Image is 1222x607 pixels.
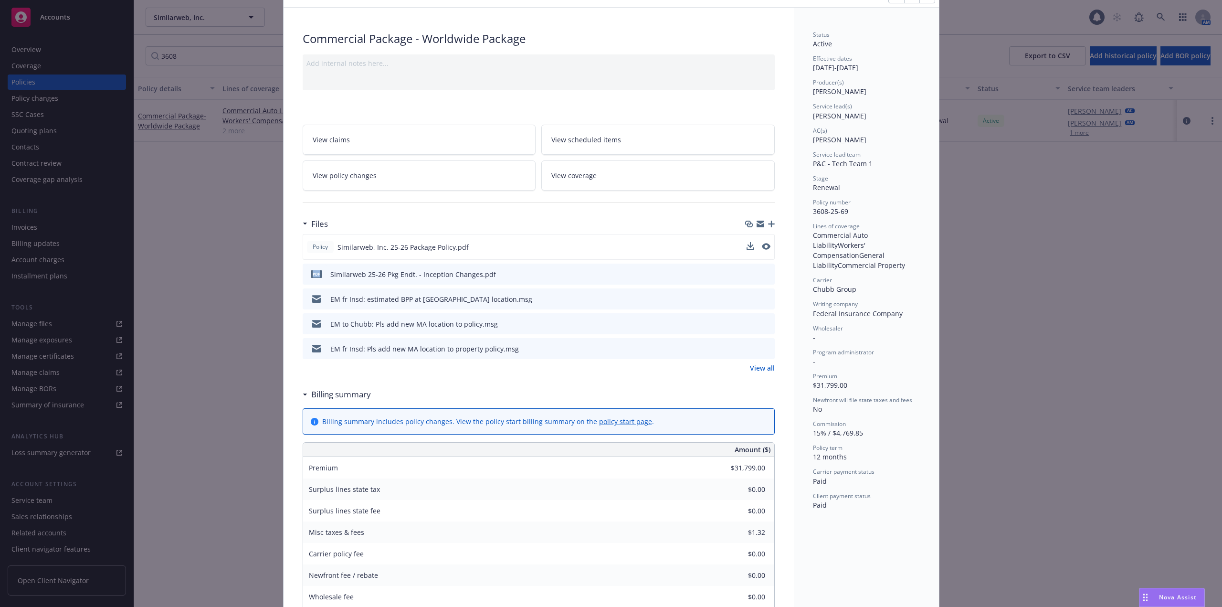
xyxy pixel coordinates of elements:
span: Producer(s) [813,78,844,86]
button: Nova Assist [1139,588,1205,607]
span: Amount ($) [735,445,770,455]
span: View policy changes [313,170,377,181]
div: [DATE] - [DATE] [813,54,920,73]
span: Carrier [813,276,832,284]
input: 0.00 [709,504,771,518]
span: AC(s) [813,127,827,135]
span: View scheduled items [551,135,621,145]
span: Policy [311,243,330,251]
span: Service lead(s) [813,102,852,110]
span: Writing company [813,300,858,308]
input: 0.00 [709,525,771,540]
div: Billing summary includes policy changes. View the policy start billing summary on the . [322,416,654,426]
span: [PERSON_NAME] [813,135,866,144]
span: [PERSON_NAME] [813,87,866,96]
div: EM fr Insd: estimated BPP at [GEOGRAPHIC_DATA] location.msg [330,294,532,304]
button: preview file [762,269,771,279]
span: General Liability [813,251,886,270]
span: Surplus lines state fee [309,506,380,515]
span: Commission [813,420,846,428]
span: Client payment status [813,492,871,500]
span: Paid [813,477,827,486]
button: preview file [762,242,770,252]
div: Add internal notes here... [306,58,771,68]
span: View coverage [551,170,597,181]
button: download file [747,344,755,354]
button: preview file [762,319,771,329]
div: Commercial Package - Worldwide Package [303,31,775,47]
span: Lines of coverage [813,222,860,230]
button: download file [747,242,754,250]
a: policy start page [599,417,652,426]
div: Files [303,218,328,230]
a: View all [750,363,775,373]
div: EM to Chubb: Pls add new MA location to policy.msg [330,319,498,329]
span: Stage [813,174,828,182]
span: Workers' Compensation [813,241,867,260]
span: Renewal [813,183,840,192]
div: Similarweb 25-26 Pkg Endt. - Inception Changes.pdf [330,269,496,279]
a: View policy changes [303,160,536,191]
span: - [813,357,815,366]
span: Nova Assist [1159,593,1197,601]
span: P&C - Tech Team 1 [813,159,873,168]
span: Surplus lines state tax [309,485,380,494]
input: 0.00 [709,568,771,583]
h3: Billing summary [311,388,371,401]
span: Status [813,31,830,39]
span: Active [813,39,832,48]
span: Similarweb, Inc. 25-26 Package Policy.pdf [337,242,469,252]
span: Policy term [813,444,843,452]
button: preview file [762,243,770,250]
span: Program administrator [813,348,874,356]
div: Drag to move [1139,588,1151,607]
span: Federal Insurance Company [813,309,903,318]
a: View scheduled items [541,125,775,155]
span: 12 months [813,452,847,461]
button: download file [747,319,755,329]
button: download file [747,269,755,279]
span: Premium [813,372,837,380]
span: Premium [309,463,338,472]
span: Misc taxes & fees [309,528,364,537]
span: - [813,333,815,342]
span: Newfront will file state taxes and fees [813,396,912,404]
span: Paid [813,501,827,510]
span: Carrier policy fee [309,549,364,558]
span: Carrier payment status [813,468,874,476]
input: 0.00 [709,461,771,475]
span: 15% / $4,769.85 [813,428,863,437]
span: Newfront fee / rebate [309,571,378,580]
span: Effective dates [813,54,852,63]
button: download file [747,242,754,252]
input: 0.00 [709,482,771,497]
h3: Files [311,218,328,230]
div: EM fr Insd: Pls add new MA location to property policy.msg [330,344,519,354]
button: download file [747,294,755,304]
input: 0.00 [709,590,771,604]
button: preview file [762,344,771,354]
span: No [813,405,822,414]
span: Chubb Group [813,285,856,294]
input: 0.00 [709,547,771,561]
span: pdf [311,270,322,277]
span: [PERSON_NAME] [813,111,866,120]
span: Service lead team [813,150,861,159]
span: $31,799.00 [813,381,847,390]
span: Commercial Auto Liability [813,231,870,250]
a: View coverage [541,160,775,191]
button: preview file [762,294,771,304]
a: View claims [303,125,536,155]
span: Wholesale fee [309,592,354,601]
span: Wholesaler [813,324,843,332]
span: View claims [313,135,350,145]
span: Commercial Property [838,261,905,270]
div: Billing summary [303,388,371,401]
span: Policy number [813,198,851,206]
span: 3608-25-69 [813,207,848,216]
